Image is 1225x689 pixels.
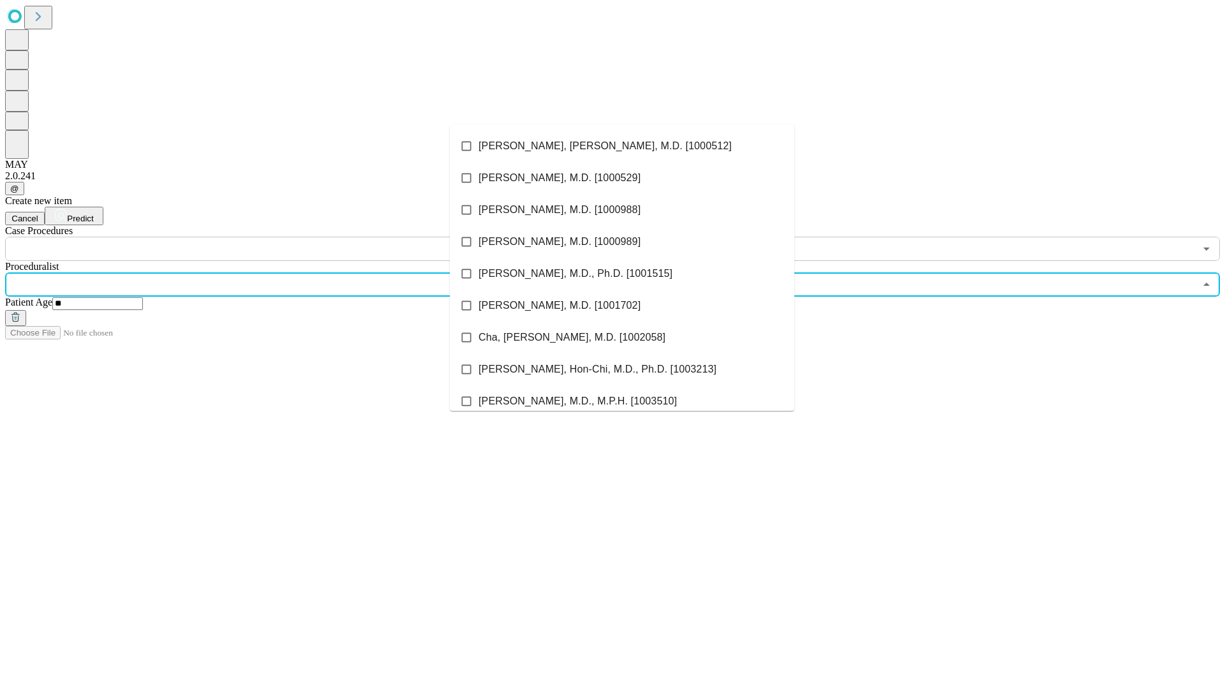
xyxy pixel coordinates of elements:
[10,184,19,193] span: @
[479,234,641,249] span: [PERSON_NAME], M.D. [1000989]
[479,266,672,281] span: [PERSON_NAME], M.D., Ph.D. [1001515]
[479,138,732,154] span: [PERSON_NAME], [PERSON_NAME], M.D. [1000512]
[5,297,52,307] span: Patient Age
[5,170,1220,182] div: 2.0.241
[479,394,677,409] span: [PERSON_NAME], M.D., M.P.H. [1003510]
[5,261,59,272] span: Proceduralist
[45,207,103,225] button: Predict
[479,298,641,313] span: [PERSON_NAME], M.D. [1001702]
[5,212,45,225] button: Cancel
[5,182,24,195] button: @
[479,202,641,218] span: [PERSON_NAME], M.D. [1000988]
[1198,276,1215,293] button: Close
[5,195,72,206] span: Create new item
[5,159,1220,170] div: MAY
[479,170,641,186] span: [PERSON_NAME], M.D. [1000529]
[11,214,38,223] span: Cancel
[1198,240,1215,258] button: Open
[479,330,665,345] span: Cha, [PERSON_NAME], M.D. [1002058]
[5,225,73,236] span: Scheduled Procedure
[479,362,716,377] span: [PERSON_NAME], Hon-Chi, M.D., Ph.D. [1003213]
[67,214,93,223] span: Predict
